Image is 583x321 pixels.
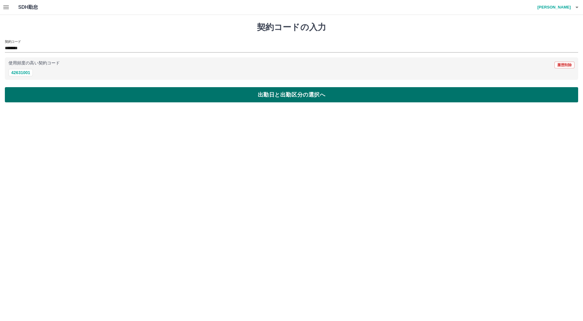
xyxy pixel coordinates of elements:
h1: 契約コードの入力 [5,22,578,32]
button: 履歴削除 [554,62,574,68]
button: 42631001 [9,69,33,76]
button: 出勤日と出勤区分の選択へ [5,87,578,102]
p: 使用頻度の高い契約コード [9,61,60,65]
h2: 契約コード [5,39,21,44]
